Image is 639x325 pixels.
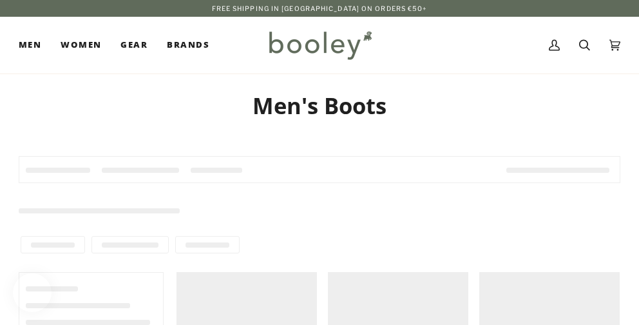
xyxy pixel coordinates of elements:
img: Booley [263,26,376,64]
a: Women [51,17,111,74]
a: Gear [111,17,157,74]
span: Women [61,39,101,52]
span: Men [19,39,41,52]
iframe: Button to open loyalty program pop-up [13,273,52,312]
p: Free Shipping in [GEOGRAPHIC_DATA] on Orders €50+ [212,3,428,14]
h1: Men's Boots [19,92,620,119]
a: Brands [157,17,219,74]
span: Gear [120,39,148,52]
a: Men [19,17,51,74]
span: Brands [167,39,209,52]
